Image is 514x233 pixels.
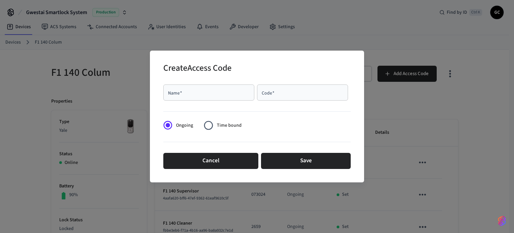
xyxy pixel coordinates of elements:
img: SeamLogoGradient.69752ec5.svg [498,216,506,226]
h2: Create Access Code [163,59,232,79]
button: Save [261,153,351,169]
span: Ongoing [176,122,193,129]
span: Time bound [217,122,242,129]
button: Cancel [163,153,258,169]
